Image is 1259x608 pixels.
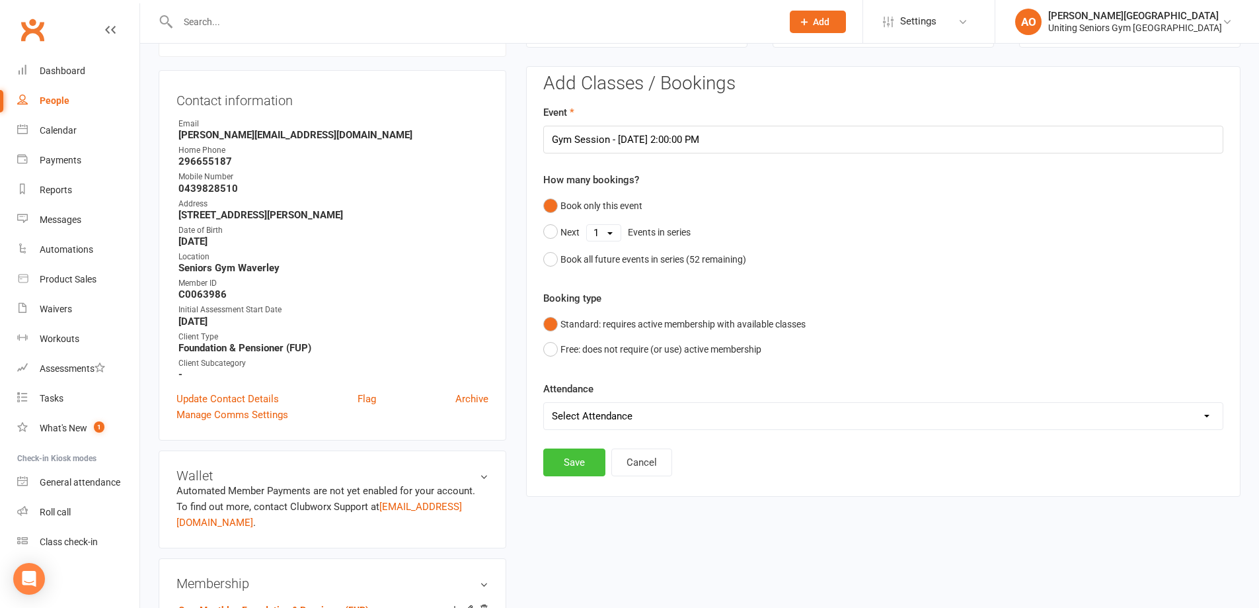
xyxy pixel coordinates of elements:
div: Client Type [178,331,488,343]
div: Tasks [40,393,63,404]
div: Date of Birth [178,224,488,237]
label: Event [543,105,574,120]
h3: Membership [176,576,488,591]
a: Payments [17,146,139,175]
div: Automations [40,244,93,255]
div: What's New [40,423,87,433]
strong: [DATE] [178,316,488,327]
div: Mobile Number [178,171,488,183]
a: Tasks [17,384,139,413]
button: Save [543,449,605,476]
a: Reports [17,175,139,205]
a: Calendar [17,116,139,146]
button: Free: does not require (or use) active membership [543,337,761,362]
strong: Seniors Gym Waverley [178,262,488,274]
div: Address [178,198,488,210]
a: Product Sales [17,265,139,294]
div: Client Subcategory [178,357,488,370]
div: Member ID [178,277,488,290]
div: Email [178,118,488,130]
span: 1 [94,421,104,433]
span: Settings [900,7,936,36]
a: Assessments [17,354,139,384]
h3: Contact information [176,88,488,108]
a: Archive [455,391,488,407]
strong: - [178,369,488,380]
strong: Foundation & Pensioner (FUP) [178,342,488,354]
h3: Wallet [176,468,488,483]
strong: [DATE] [178,236,488,247]
div: Location [178,251,488,263]
div: AO [1015,9,1042,35]
div: Home Phone [178,144,488,157]
div: Roll call [40,507,71,517]
div: Uniting Seniors Gym [GEOGRAPHIC_DATA] [1048,22,1222,34]
a: [EMAIL_ADDRESS][DOMAIN_NAME] [176,501,462,529]
div: Calendar [40,125,77,136]
strong: [PERSON_NAME][EMAIL_ADDRESS][DOMAIN_NAME] [178,129,488,141]
div: Payments [40,155,81,165]
strong: 296655187 [178,155,488,167]
a: Clubworx [16,13,49,46]
div: Workouts [40,333,79,344]
div: Open Intercom Messenger [13,563,45,595]
div: Initial Assessment Start Date [178,304,488,316]
div: General attendance [40,477,120,488]
div: Book all future events in series ( 52 remaining) [560,252,746,267]
button: Standard: requires active membership with available classes [543,312,806,337]
div: Dashboard [40,65,85,76]
a: Class kiosk mode [17,527,139,557]
label: Attendance [543,381,593,397]
h3: Add Classes / Bookings [543,73,1223,94]
div: Product Sales [40,274,96,284]
div: Class check-in [40,537,98,547]
button: NextEvents in series [543,219,697,247]
span: Add [813,17,829,27]
a: Messages [17,205,139,235]
strong: C0063986 [178,288,488,300]
a: What's New1 [17,413,139,443]
a: Dashboard [17,56,139,86]
div: Waivers [40,304,72,314]
input: Please select an Event [543,126,1223,153]
div: Events in series [628,225,691,239]
label: Booking type [543,290,601,306]
strong: [STREET_ADDRESS][PERSON_NAME] [178,209,488,221]
label: How many bookings? [543,172,639,188]
a: Flag [358,391,376,407]
button: Add [790,11,846,33]
a: Update Contact Details [176,391,279,407]
strong: 0439828510 [178,183,488,195]
button: Cancel [611,449,672,476]
a: Waivers [17,294,139,324]
a: Workouts [17,324,139,354]
a: Roll call [17,498,139,527]
div: People [40,95,69,106]
a: Manage Comms Settings [176,407,288,423]
div: Reports [40,185,72,195]
div: Next [560,225,580,239]
input: Search... [174,13,773,31]
div: Messages [40,214,81,225]
a: People [17,86,139,116]
a: Automations [17,235,139,265]
no-payment-system: Automated Member Payments are not yet enabled for your account. To find out more, contact Clubwor... [176,485,475,529]
button: Book only this event [543,193,642,218]
div: [PERSON_NAME][GEOGRAPHIC_DATA] [1048,10,1222,22]
div: Assessments [40,363,105,374]
button: Book all future events in series (52 remaining) [543,247,746,272]
a: General attendance kiosk mode [17,468,139,498]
